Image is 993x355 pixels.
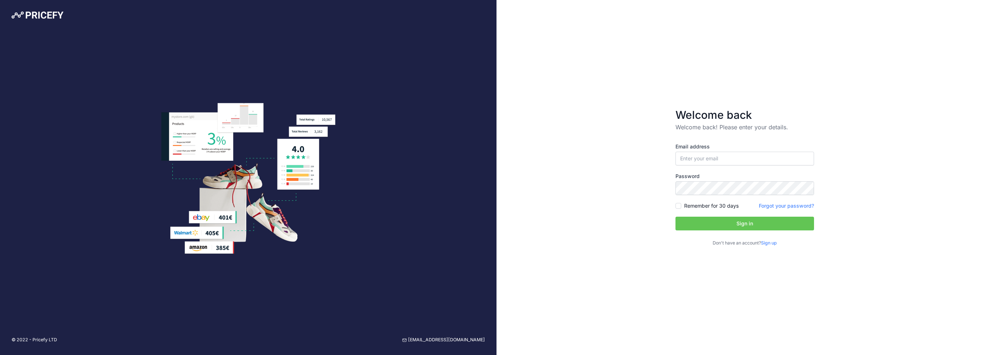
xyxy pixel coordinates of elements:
input: Enter your email [675,152,814,165]
label: Remember for 30 days [684,202,739,209]
a: Forgot your password? [759,203,814,209]
label: Email address [675,143,814,150]
a: Sign up [761,240,777,246]
h3: Welcome back [675,108,814,121]
a: [EMAIL_ADDRESS][DOMAIN_NAME] [402,337,485,343]
img: Pricefy [12,12,64,19]
p: © 2022 - Pricefy LTD [12,337,57,343]
button: Sign in [675,217,814,230]
p: Don't have an account? [675,240,814,247]
p: Welcome back! Please enter your details. [675,123,814,131]
label: Password [675,173,814,180]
